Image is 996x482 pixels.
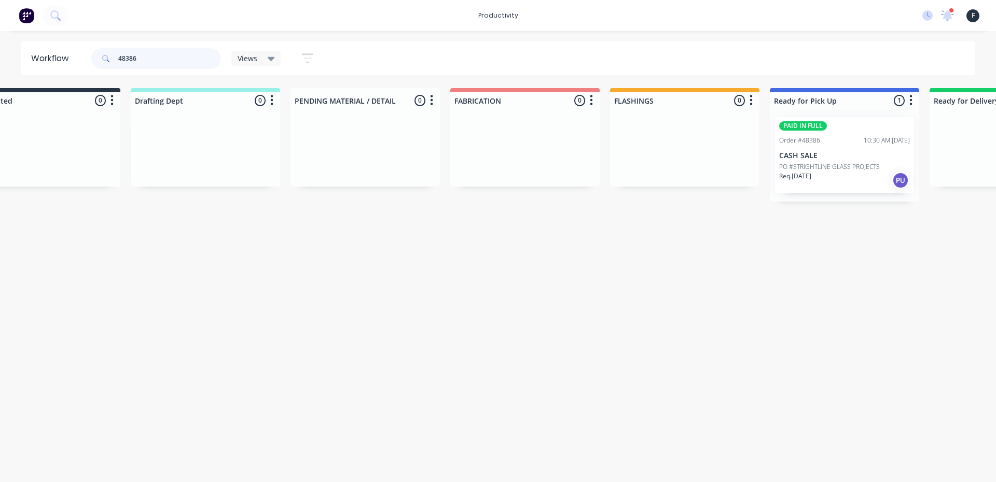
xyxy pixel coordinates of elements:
[19,8,34,23] img: Factory
[238,53,257,64] span: Views
[118,48,221,69] input: Search for orders...
[775,117,914,193] div: PAID IN FULLOrder #4838610:30 AM [DATE]CASH SALEPO #STRIGHTLINE GLASS PROJECTSReq.[DATE]PU
[779,151,910,160] p: CASH SALE
[779,136,820,145] div: Order #48386
[779,162,880,172] p: PO #STRIGHTLINE GLASS PROJECTS
[779,172,811,181] p: Req. [DATE]
[892,172,909,189] div: PU
[31,52,74,65] div: Workflow
[972,11,975,20] span: F
[473,8,523,23] div: productivity
[779,121,827,131] div: PAID IN FULL
[864,136,910,145] div: 10:30 AM [DATE]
